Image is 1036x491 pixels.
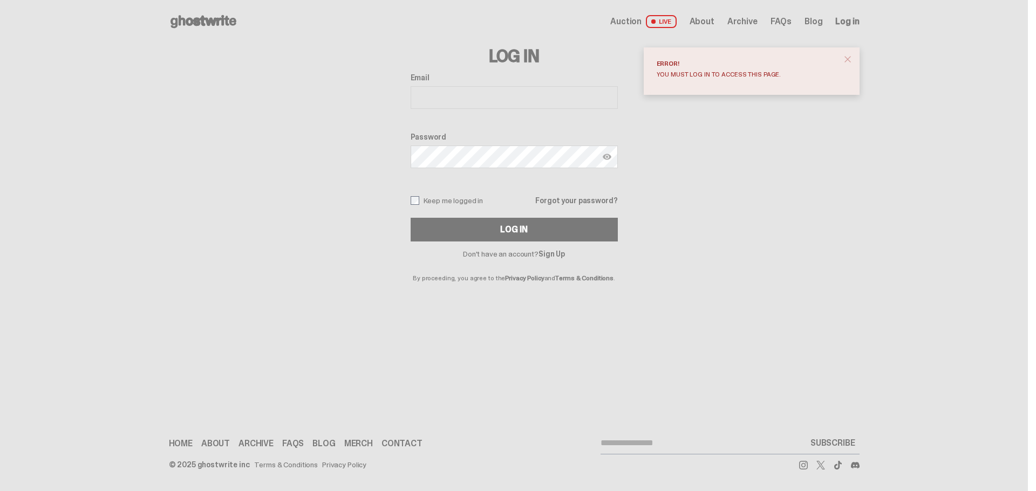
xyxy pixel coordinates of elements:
a: Privacy Policy [505,274,544,282]
a: Blog [312,439,335,448]
div: Error! [657,60,838,67]
a: Archive [727,17,758,26]
span: LIVE [646,15,677,28]
a: Auction LIVE [610,15,676,28]
a: About [690,17,714,26]
span: Auction [610,17,642,26]
label: Email [411,73,618,82]
a: Sign Up [539,249,565,259]
a: Privacy Policy [322,461,366,468]
p: By proceeding, you agree to the and . [411,258,618,281]
img: Show password [603,153,611,161]
a: Terms & Conditions [254,461,318,468]
a: Terms & Conditions [555,274,614,282]
label: Keep me logged in [411,196,483,205]
a: About [201,439,230,448]
button: close [838,50,857,69]
input: Keep me logged in [411,196,419,205]
a: Log in [835,17,859,26]
div: You must log in to access this page. [657,71,838,78]
p: Don't have an account? [411,250,618,258]
label: Password [411,133,618,141]
a: Home [169,439,193,448]
a: Forgot your password? [535,197,617,204]
button: Log In [411,218,618,241]
a: FAQs [771,17,792,26]
a: Contact [381,439,422,448]
a: Merch [344,439,373,448]
h3: Log In [411,47,618,65]
button: SUBSCRIBE [806,432,860,454]
a: Blog [805,17,822,26]
a: FAQs [282,439,304,448]
a: Archive [238,439,274,448]
div: Log In [500,225,527,234]
div: © 2025 ghostwrite inc [169,461,250,468]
